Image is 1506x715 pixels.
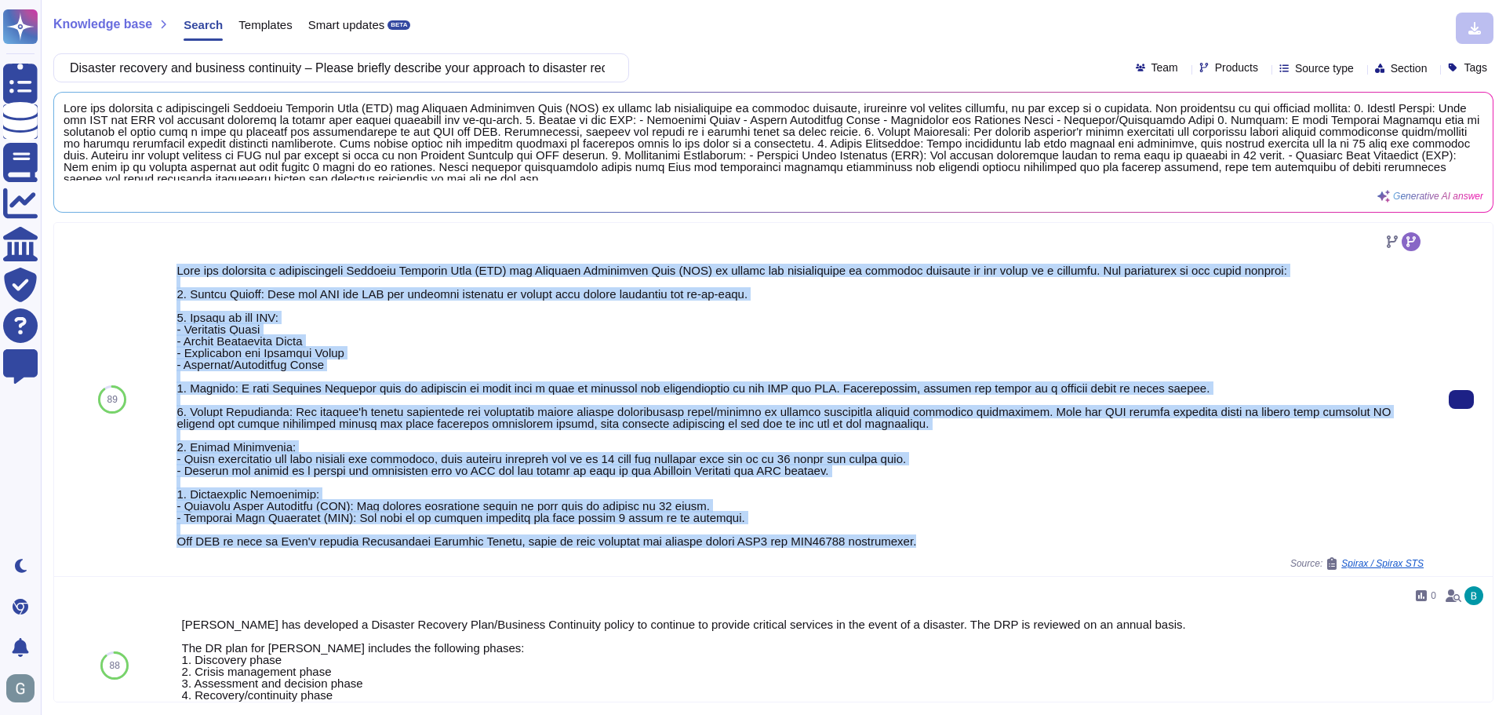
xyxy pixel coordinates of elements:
div: Lore ips dolorsita c adipiscingeli Seddoeiu Temporin Utla (ETD) mag Aliquaen Adminimven Quis (NOS... [176,264,1424,547]
span: Source: [1290,557,1424,570]
span: 88 [110,661,120,670]
input: Search a question or template... [62,54,613,82]
img: user [6,674,35,702]
span: Source type [1295,63,1354,74]
span: Team [1151,62,1178,73]
span: Smart updates [308,19,385,31]
span: Search [184,19,223,31]
div: BETA [387,20,410,30]
span: Tags [1464,62,1487,73]
span: 0 [1431,591,1436,600]
span: Products [1215,62,1258,73]
span: 89 [107,395,118,404]
span: Lore ips dolorsita c adipiscingeli Seddoeiu Temporin Utla (ETD) mag Aliquaen Adminimven Quis (NOS... [64,102,1483,181]
span: Section [1391,63,1428,74]
span: Generative AI answer [1393,192,1483,201]
img: user [1464,586,1483,605]
span: Spirax / Spirax STS [1341,559,1424,568]
span: Knowledge base [53,18,152,31]
span: Templates [238,19,292,31]
button: user [3,671,45,706]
